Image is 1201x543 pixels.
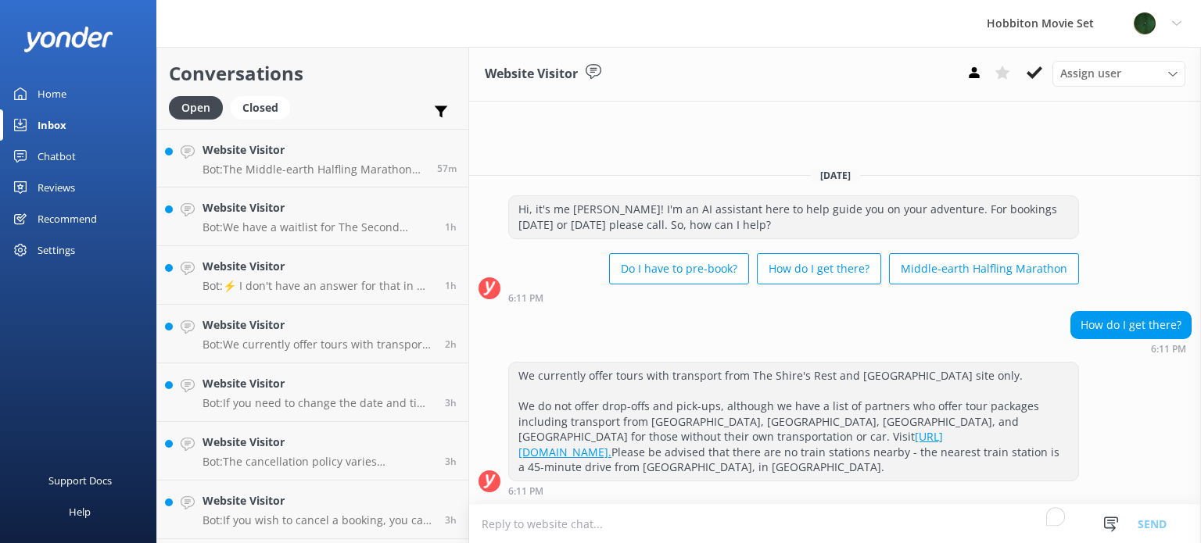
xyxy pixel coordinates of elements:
[38,234,75,266] div: Settings
[445,455,457,468] span: Aug 21 2025 07:35am (UTC +12:00) Pacific/Auckland
[169,98,231,116] a: Open
[508,487,543,496] strong: 6:11 PM
[203,258,433,275] h4: Website Visitor
[203,199,433,216] h4: Website Visitor
[485,64,578,84] h3: Website Visitor
[231,98,298,116] a: Closed
[1133,12,1156,35] img: 34-1625720359.png
[889,253,1079,284] button: Middle-earth Halfling Marathon
[609,253,749,284] button: Do I have to pre-book?
[169,96,223,120] div: Open
[69,496,91,527] div: Help
[203,396,433,410] p: Bot: If you need to change the date and time of your reservation, please contact our team at [EMA...
[508,294,543,303] strong: 6:11 PM
[157,422,468,480] a: Website VisitorBot:The cancellation policy varies depending on the tour product: - Hobbiton Movie...
[445,396,457,409] span: Aug 21 2025 07:48am (UTC +12:00) Pacific/Auckland
[757,253,881,284] button: How do I get there?
[1052,61,1185,86] div: Assign User
[203,163,425,177] p: Bot: The Middle-earth Halfling Marathon takes participants on a journey through sites and scenes ...
[38,78,66,109] div: Home
[518,429,943,459] a: [URL][DOMAIN_NAME].
[157,480,468,539] a: Website VisitorBot:If you wish to cancel a booking, you can contact our reservations team via pho...
[38,172,75,203] div: Reviews
[157,246,468,305] a: Website VisitorBot:⚡ I don't have an answer for that in my knowledge base. Please try and rephras...
[203,141,425,159] h4: Website Visitor
[23,27,113,52] img: yonder-white-logo.png
[203,434,433,451] h4: Website Visitor
[508,485,1079,496] div: Aug 20 2025 06:11pm (UTC +12:00) Pacific/Auckland
[445,338,457,351] span: Aug 21 2025 08:41am (UTC +12:00) Pacific/Auckland
[157,129,468,188] a: Website VisitorBot:The Middle-earth Halfling Marathon takes participants on a journey through sit...
[38,203,97,234] div: Recommend
[203,492,433,509] h4: Website Visitor
[1070,343,1192,354] div: Aug 20 2025 06:11pm (UTC +12:00) Pacific/Auckland
[203,338,433,352] p: Bot: We currently offer tours with transport from The Shire's Rest and Matamata isite only. We do...
[437,162,457,175] span: Aug 21 2025 09:59am (UTC +12:00) Pacific/Auckland
[1151,345,1186,354] strong: 6:11 PM
[203,455,433,469] p: Bot: The cancellation policy varies depending on the tour product: - Hobbiton Movie Set tour: Can...
[445,220,457,234] span: Aug 21 2025 09:53am (UTC +12:00) Pacific/Auckland
[203,279,433,293] p: Bot: ⚡ I don't have an answer for that in my knowledge base. Please try and rephrase your questio...
[509,363,1078,480] div: We currently offer tours with transport from The Shire's Rest and [GEOGRAPHIC_DATA] site only. We...
[157,305,468,363] a: Website VisitorBot:We currently offer tours with transport from The Shire's Rest and Matamata isi...
[811,169,860,182] span: [DATE]
[38,109,66,141] div: Inbox
[445,513,457,527] span: Aug 21 2025 07:34am (UTC +12:00) Pacific/Auckland
[445,279,457,292] span: Aug 21 2025 08:59am (UTC +12:00) Pacific/Auckland
[1071,312,1191,338] div: How do I get there?
[157,363,468,422] a: Website VisitorBot:If you need to change the date and time of your reservation, please contact ou...
[48,465,112,496] div: Support Docs
[508,292,1079,303] div: Aug 20 2025 06:11pm (UTC +12:00) Pacific/Auckland
[169,59,457,88] h2: Conversations
[469,505,1201,543] textarea: To enrich screen reader interactions, please activate Accessibility in Grammarly extension settings
[38,141,76,172] div: Chatbot
[203,513,433,527] p: Bot: If you wish to cancel a booking, you can contact our reservations team via phone at [PHONE_N...
[203,316,433,334] h4: Website Visitor
[157,188,468,246] a: Website VisitorBot:We have a waitlist for The Second Breakfast Tours, Behind The Scenes Tours, Ev...
[509,196,1078,238] div: Hi, it's me [PERSON_NAME]! I'm an AI assistant here to help guide you on your adventure. For book...
[231,96,290,120] div: Closed
[203,220,433,234] p: Bot: We have a waitlist for The Second Breakfast Tours, Behind The Scenes Tours, Evening Banquet ...
[1060,65,1121,82] span: Assign user
[203,375,433,392] h4: Website Visitor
